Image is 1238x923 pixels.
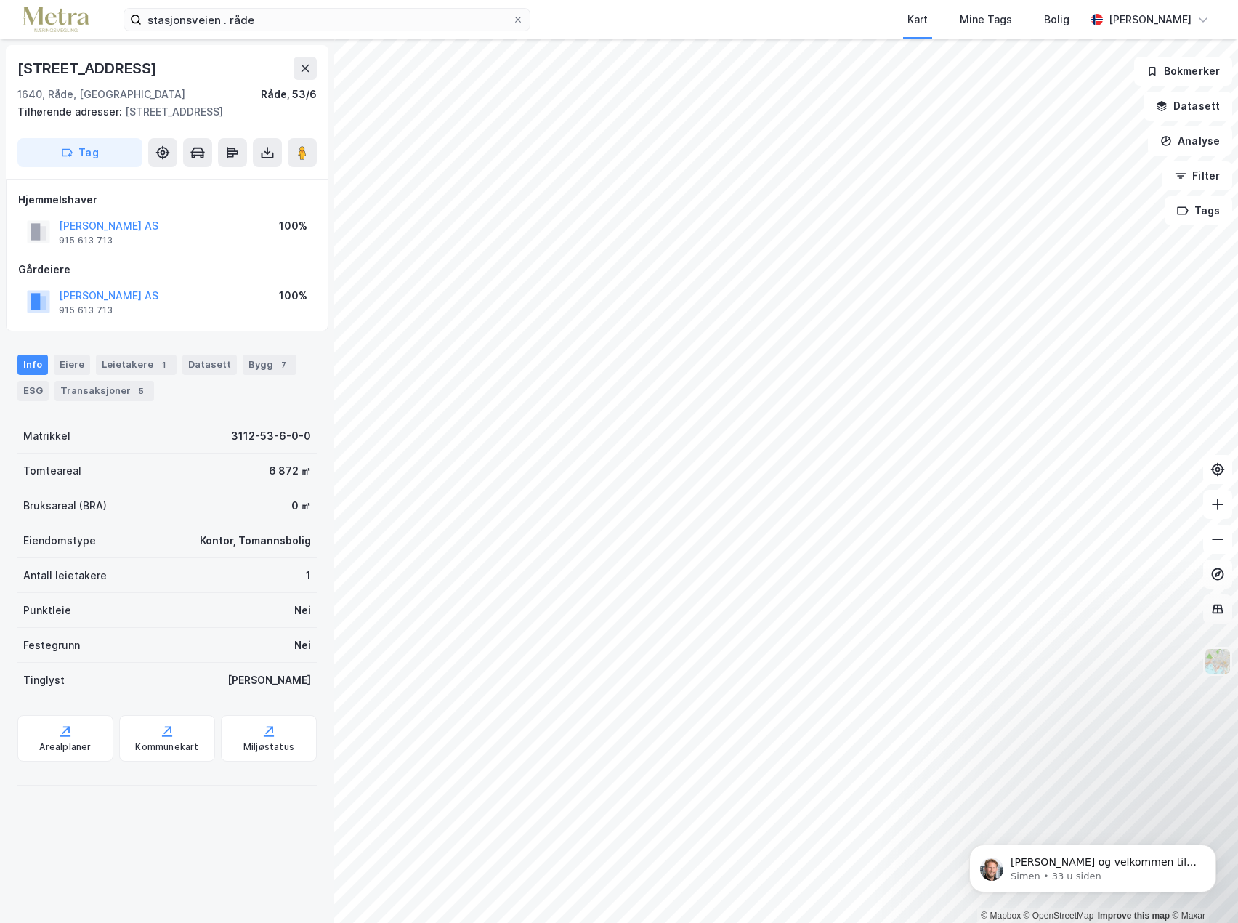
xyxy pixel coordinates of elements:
[960,11,1012,28] div: Mine Tags
[63,42,249,112] span: [PERSON_NAME] og velkommen til Newsec Maps, [PERSON_NAME] det er du lurer på så er det bare å ta ...
[96,355,177,375] div: Leietakere
[156,358,171,372] div: 1
[39,741,91,753] div: Arealplaner
[947,814,1238,916] iframe: Intercom notifications melding
[243,355,296,375] div: Bygg
[291,497,311,515] div: 0 ㎡
[23,497,107,515] div: Bruksareal (BRA)
[17,105,125,118] span: Tilhørende adresser:
[907,11,928,28] div: Kart
[182,355,237,375] div: Datasett
[1204,648,1231,675] img: Z
[1144,92,1232,121] button: Datasett
[1109,11,1192,28] div: [PERSON_NAME]
[1162,161,1232,190] button: Filter
[54,355,90,375] div: Eiere
[1044,11,1069,28] div: Bolig
[23,462,81,480] div: Tomteareal
[231,427,311,445] div: 3112-53-6-0-0
[63,56,251,69] p: Message from Simen, sent 33 u siden
[17,381,49,401] div: ESG
[18,261,316,278] div: Gårdeiere
[23,427,70,445] div: Matrikkel
[1098,911,1170,921] a: Improve this map
[279,287,307,305] div: 100%
[142,9,512,31] input: Søk på adresse, matrikkel, gårdeiere, leietakere eller personer
[294,637,311,654] div: Nei
[200,532,311,549] div: Kontor, Tomannsbolig
[59,305,113,316] div: 915 613 713
[17,138,142,167] button: Tag
[134,384,148,398] div: 5
[23,602,71,619] div: Punktleie
[23,672,65,689] div: Tinglyst
[1024,911,1094,921] a: OpenStreetMap
[54,381,154,401] div: Transaksjoner
[18,191,316,209] div: Hjemmelshaver
[276,358,291,372] div: 7
[135,741,198,753] div: Kommunekart
[59,235,113,246] div: 915 613 713
[1165,196,1232,225] button: Tags
[17,355,48,375] div: Info
[261,86,317,103] div: Råde, 53/6
[981,911,1021,921] a: Mapbox
[279,217,307,235] div: 100%
[1134,57,1232,86] button: Bokmerker
[294,602,311,619] div: Nei
[23,7,89,33] img: metra-logo.256734c3b2bbffee19d4.png
[227,672,311,689] div: [PERSON_NAME]
[17,86,185,103] div: 1640, Råde, [GEOGRAPHIC_DATA]
[17,57,160,80] div: [STREET_ADDRESS]
[23,567,107,584] div: Antall leietakere
[23,637,80,654] div: Festegrunn
[243,741,294,753] div: Miljøstatus
[269,462,311,480] div: 6 872 ㎡
[306,567,311,584] div: 1
[1148,126,1232,156] button: Analyse
[23,532,96,549] div: Eiendomstype
[17,103,305,121] div: [STREET_ADDRESS]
